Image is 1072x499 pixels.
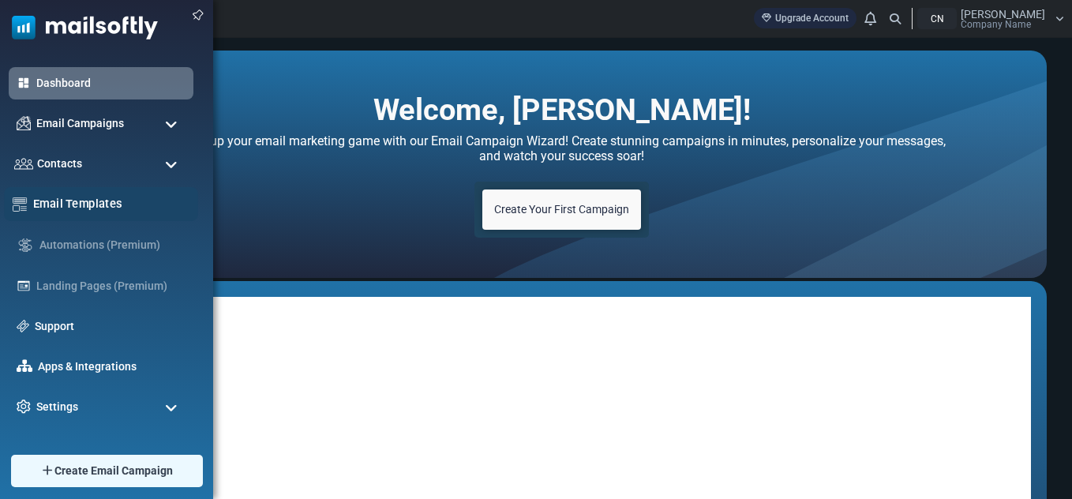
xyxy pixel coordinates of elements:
[754,8,856,28] a: Upgrade Account
[36,399,78,415] span: Settings
[37,156,82,172] span: Contacts
[17,320,29,332] img: support-icon.svg
[17,116,31,130] img: campaigns-icon.png
[35,318,186,335] a: Support
[33,195,189,212] a: Email Templates
[14,158,33,169] img: contacts-icon.svg
[17,279,31,293] img: landing_pages.svg
[917,8,1064,29] a: CN [PERSON_NAME] Company Name
[38,358,186,375] a: Apps & Integrations
[494,203,629,216] span: Create Your First Campaign
[54,463,173,479] span: Create Email Campaign
[917,8,957,29] div: CN
[961,20,1031,29] span: Company Name
[77,129,1047,167] h4: Level up your email marketing game with our Email Campaign Wizard! Create stunning campaigns in m...
[17,400,31,414] img: settings-icon.svg
[17,236,34,254] img: workflow.svg
[13,197,28,212] img: email-templates-icon.svg
[17,76,31,90] img: dashboard-icon-active.svg
[373,91,751,118] h2: Welcome, [PERSON_NAME]!
[36,75,186,92] a: Dashboard
[961,9,1045,20] span: [PERSON_NAME]
[36,115,124,132] span: Email Campaigns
